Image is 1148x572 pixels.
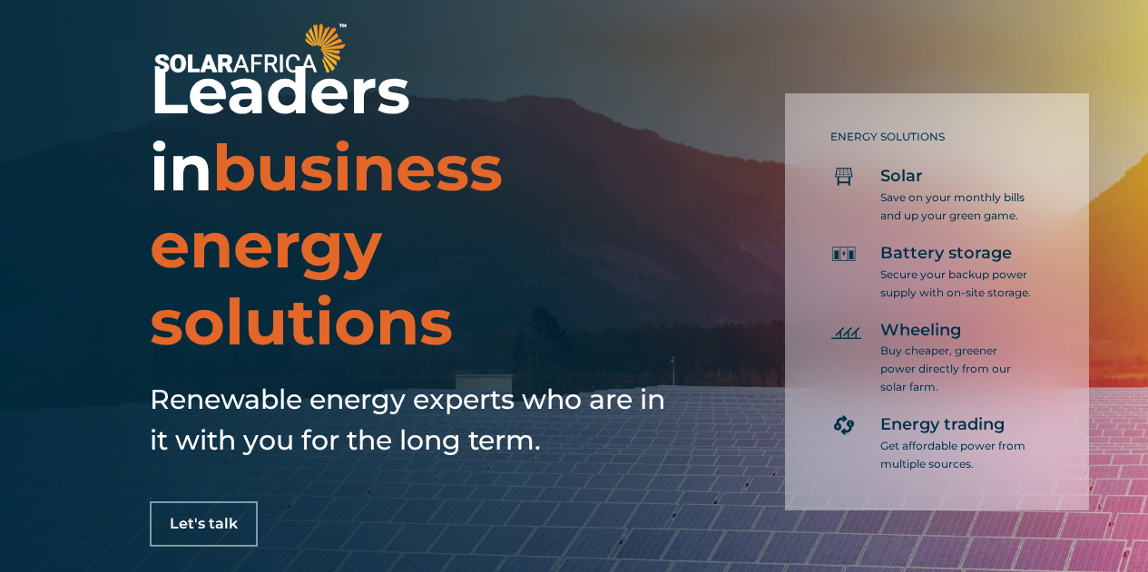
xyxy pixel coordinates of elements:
[170,517,238,531] span: Let's talk
[880,266,1035,302] p: Secure your backup power supply with on-site storage.
[880,320,961,342] span: Wheeling
[150,501,258,547] a: Let's talk
[150,379,676,461] h5: Renewable energy experts who are in it with you for the long term.
[830,131,1035,143] h5: ENERGY SOLUTIONS
[880,166,923,188] span: Solar
[880,189,1035,225] p: Save on your monthly bills and up your green game.
[150,53,676,361] h1: Leaders in
[880,414,1005,436] span: Energy trading
[880,437,1035,473] p: Get affordable power from multiple sources.
[880,243,1012,265] span: Battery storage
[150,129,503,361] span: business energy solutions
[880,342,1035,396] p: Buy cheaper, greener power directly from our solar farm.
